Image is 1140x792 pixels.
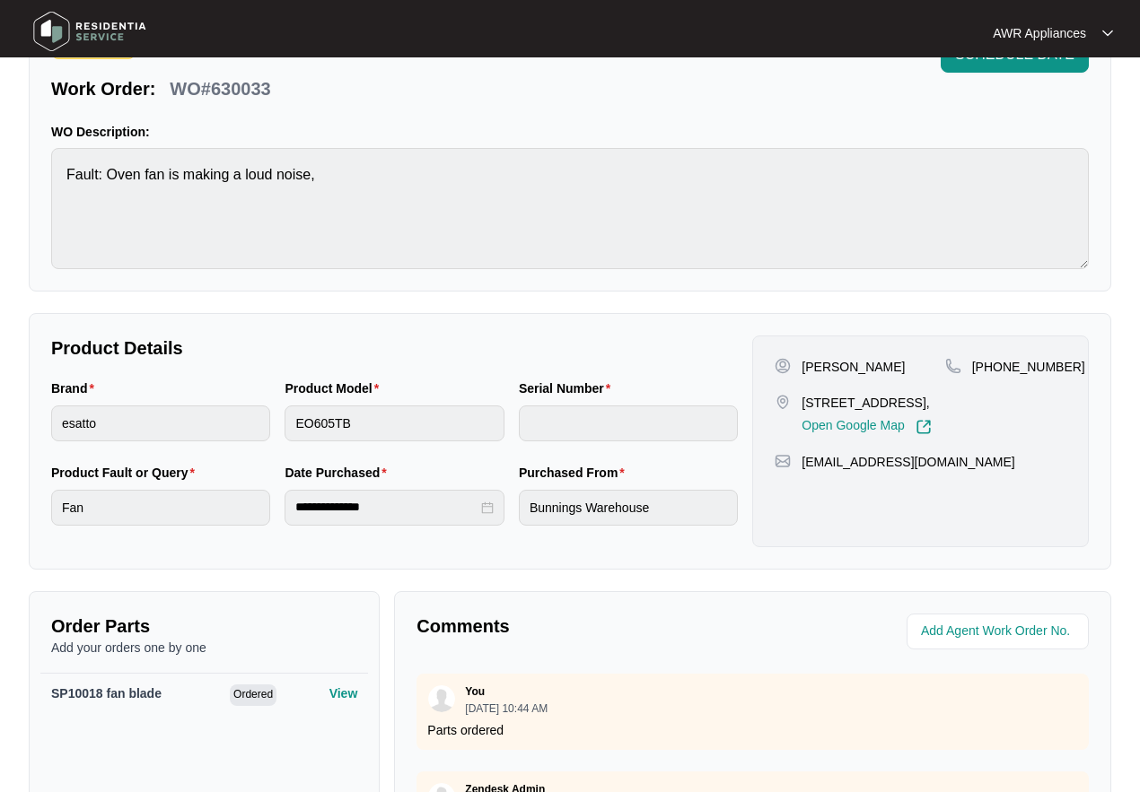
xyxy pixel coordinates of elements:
[285,464,393,482] label: Date Purchased
[802,358,905,376] p: [PERSON_NAME]
[802,419,931,435] a: Open Google Map
[295,498,477,517] input: Date Purchased
[51,76,155,101] p: Work Order:
[170,76,270,101] p: WO#630033
[51,686,162,701] span: SP10018 fan blade
[775,453,791,469] img: map-pin
[465,684,485,699] p: You
[465,703,548,714] p: [DATE] 10:44 AM
[51,639,357,657] p: Add your orders one by one
[519,379,618,397] label: Serial Number
[916,419,932,435] img: Link-External
[27,4,153,58] img: residentia service logo
[329,684,358,702] p: View
[921,621,1078,642] input: Add Agent Work Order No.
[519,490,738,526] input: Purchased From
[972,358,1085,376] p: [PHONE_NUMBER]
[51,123,1089,141] p: WO Description:
[802,453,1014,471] p: [EMAIL_ADDRESS][DOMAIN_NAME]
[51,335,738,361] p: Product Details
[417,614,740,639] p: Comments
[51,379,101,397] label: Brand
[519,464,632,482] label: Purchased From
[993,24,1086,42] p: AWR Appliances
[51,148,1089,269] textarea: Fault: Oven fan is making a loud noise,
[51,614,357,639] p: Order Parts
[51,464,202,482] label: Product Fault or Query
[428,685,455,712] img: user.svg
[51,405,270,441] input: Brand
[285,405,504,441] input: Product Model
[427,721,1078,739] p: Parts ordered
[230,684,276,706] span: Ordered
[945,358,961,374] img: map-pin
[775,358,791,374] img: user-pin
[775,394,791,410] img: map-pin
[285,379,386,397] label: Product Model
[802,394,931,412] p: [STREET_ADDRESS],
[51,490,270,526] input: Product Fault or Query
[519,405,738,441] input: Serial Number
[1102,29,1113,38] img: dropdown arrow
